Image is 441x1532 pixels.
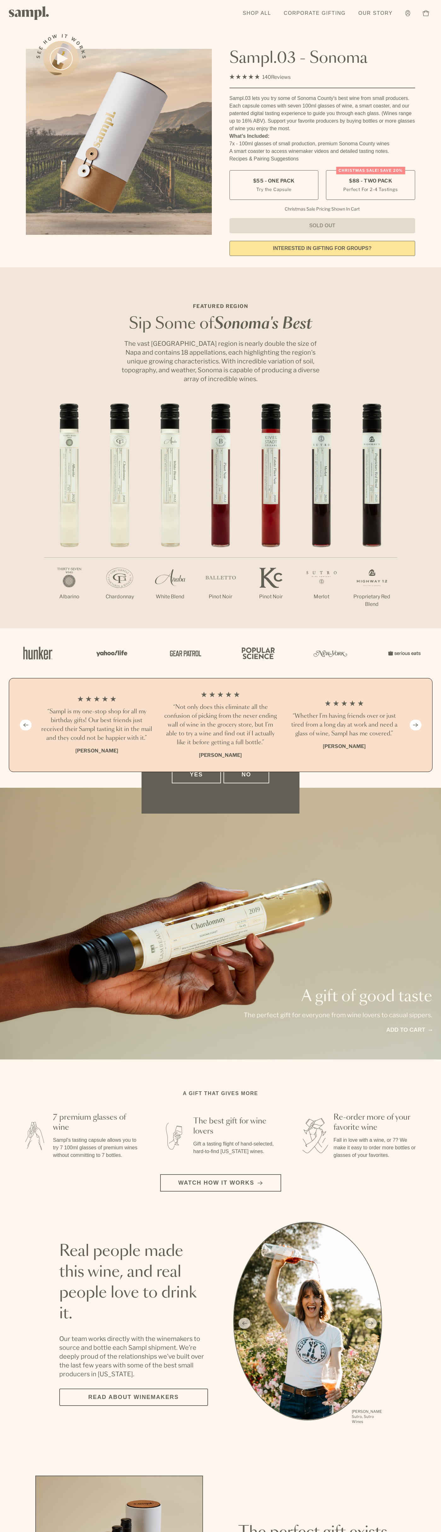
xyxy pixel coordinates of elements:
li: 3 / 7 [145,403,195,621]
p: Merlot [296,593,347,601]
a: Our Story [355,6,396,20]
button: Next slide [410,720,421,730]
li: 7 / 7 [347,403,397,628]
img: Sampl.03 - Sonoma [26,49,212,235]
a: Shop All [240,6,274,20]
p: Proprietary Red Blend [347,593,397,608]
span: $88 - Two Pack [349,177,392,184]
div: Christmas SALE! Save 20% [336,167,405,174]
a: Corporate Gifting [281,6,349,20]
a: interested in gifting for groups? [229,241,415,256]
li: 2 / 4 [164,691,277,759]
div: slide 1 [233,1222,382,1425]
b: [PERSON_NAME] [323,743,366,749]
p: [PERSON_NAME] Sutro, Sutro Wines [352,1409,382,1424]
li: 4 / 7 [195,403,246,621]
button: Previous slide [20,720,32,730]
p: White Blend [145,593,195,601]
p: A gift of good taste [244,989,432,1004]
b: [PERSON_NAME] [75,748,118,754]
button: Sold Out [229,218,415,233]
p: Chardonnay [95,593,145,601]
p: The perfect gift for everyone from wine lovers to casual sippers. [244,1011,432,1019]
button: Yes [172,766,221,783]
div: 140Reviews [229,73,291,81]
li: 3 / 4 [287,691,401,759]
button: See how it works [44,41,79,76]
li: 1 / 7 [44,403,95,621]
ul: carousel [233,1222,382,1425]
small: Try the Capsule [256,186,291,193]
li: 6 / 7 [296,403,347,621]
button: No [223,766,269,783]
li: 2 / 7 [95,403,145,621]
span: $55 - One Pack [253,177,295,184]
h3: “Whether I'm having friends over or just tired from a long day at work and need a glass of wine, ... [287,712,401,738]
b: [PERSON_NAME] [199,752,242,758]
li: 5 / 7 [246,403,296,621]
small: Perfect For 2-4 Tastings [343,186,397,193]
h3: “Sampl is my one-stop shop for all my birthday gifts! Our best friends just received their Sampl ... [40,707,154,743]
p: Pinot Noir [195,593,246,601]
h3: “Not only does this eliminate all the confusion of picking from the never ending wall of wine in ... [164,703,277,747]
p: Albarino [44,593,95,601]
a: Add to cart [386,1026,432,1034]
p: Pinot Noir [246,593,296,601]
img: Sampl logo [9,6,49,20]
li: 1 / 4 [40,691,154,759]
